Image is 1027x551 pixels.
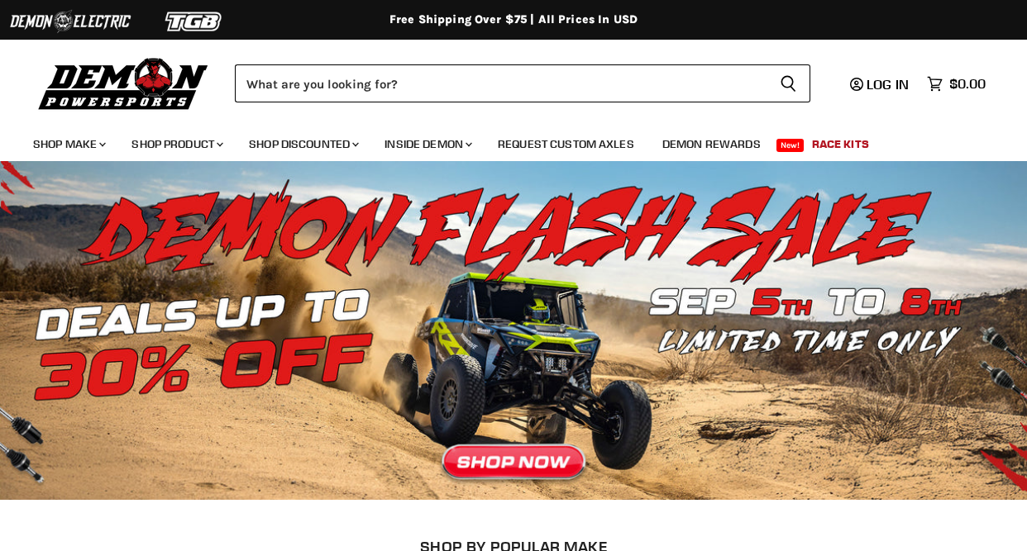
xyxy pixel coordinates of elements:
[235,64,810,102] form: Product
[867,76,909,93] span: Log in
[236,127,369,161] a: Shop Discounted
[21,127,116,161] a: Shop Make
[235,64,767,102] input: Search
[21,121,982,161] ul: Main menu
[843,77,919,92] a: Log in
[776,139,805,152] span: New!
[372,127,482,161] a: Inside Demon
[800,127,881,161] a: Race Kits
[8,6,132,37] img: Demon Electric Logo 2
[949,76,986,92] span: $0.00
[132,6,256,37] img: TGB Logo 2
[767,64,810,102] button: Search
[919,72,994,96] a: $0.00
[650,127,773,161] a: Demon Rewards
[485,127,647,161] a: Request Custom Axles
[119,127,233,161] a: Shop Product
[33,54,214,112] img: Demon Powersports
